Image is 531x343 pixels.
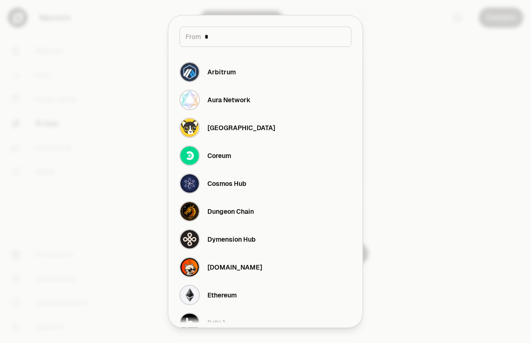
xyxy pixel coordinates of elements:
[179,229,200,250] img: Dymension Hub Logo
[207,67,236,77] div: Arbitrum
[207,290,237,300] div: Ethereum
[207,123,275,132] div: [GEOGRAPHIC_DATA]
[207,179,246,188] div: Cosmos Hub
[174,86,357,114] button: Aura Network LogoAura Network
[207,207,254,216] div: Dungeon Chain
[207,318,225,328] div: [URL]
[179,285,200,305] img: Ethereum Logo
[174,198,357,225] button: Dungeon Chain LogoDungeon Chain
[179,145,200,166] img: Coreum Logo
[179,313,200,333] img: Humans.ai Logo
[179,257,200,277] img: Embr.fun Logo
[174,58,357,86] button: Arbitrum LogoArbitrum
[207,263,262,272] div: [DOMAIN_NAME]
[186,32,201,41] span: From
[179,118,200,138] img: Chihuahua Logo
[179,62,200,82] img: Arbitrum Logo
[174,225,357,253] button: Dymension Hub LogoDymension Hub
[207,151,231,160] div: Coreum
[174,281,357,309] button: Ethereum LogoEthereum
[174,170,357,198] button: Cosmos Hub LogoCosmos Hub
[174,114,357,142] button: Chihuahua Logo[GEOGRAPHIC_DATA]
[174,309,357,337] button: Humans.ai Logo[URL]
[174,253,357,281] button: Embr.fun Logo[DOMAIN_NAME]
[179,173,200,194] img: Cosmos Hub Logo
[207,235,256,244] div: Dymension Hub
[207,95,251,105] div: Aura Network
[179,90,200,110] img: Aura Network Logo
[174,142,357,170] button: Coreum LogoCoreum
[179,201,200,222] img: Dungeon Chain Logo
